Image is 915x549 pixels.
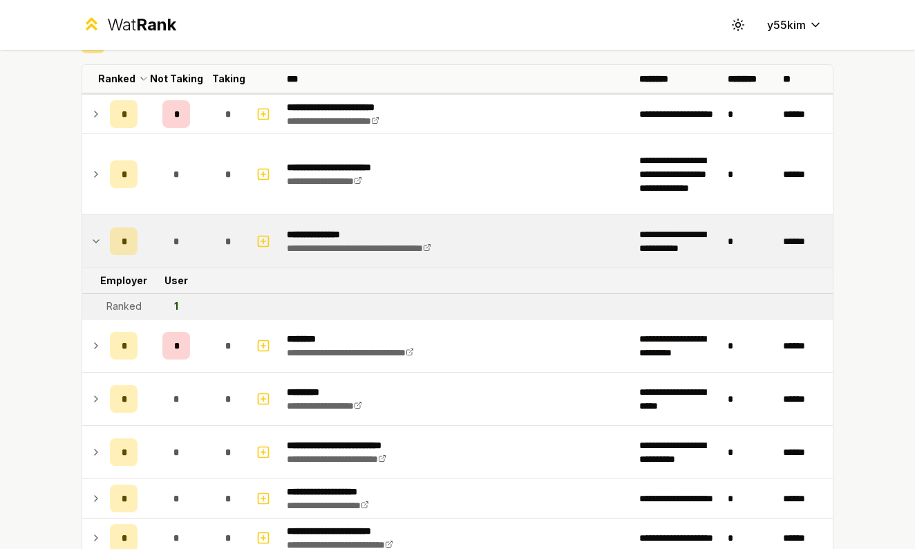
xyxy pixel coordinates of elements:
[98,72,135,86] p: Ranked
[174,299,178,313] div: 1
[107,14,176,36] div: Wat
[212,72,245,86] p: Taking
[143,268,209,293] td: User
[106,299,142,313] div: Ranked
[82,14,176,36] a: WatRank
[756,12,833,37] button: y55kim
[136,15,176,35] span: Rank
[150,72,203,86] p: Not Taking
[767,17,806,33] span: y55kim
[104,268,143,293] td: Employer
